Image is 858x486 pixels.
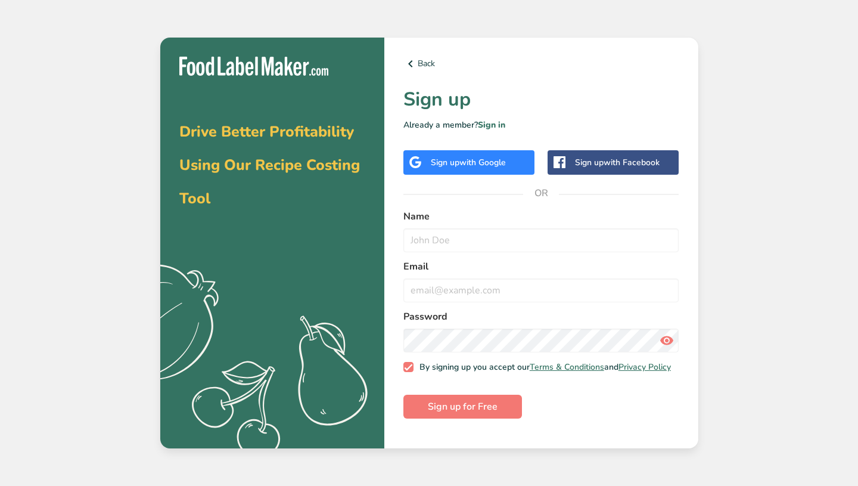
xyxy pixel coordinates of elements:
span: with Facebook [604,157,660,168]
label: Name [403,209,679,224]
span: By signing up you accept our and [414,362,671,373]
span: with Google [459,157,506,168]
img: Food Label Maker [179,57,328,76]
span: Drive Better Profitability Using Our Recipe Costing Tool [179,122,360,209]
span: Sign up for Free [428,400,498,414]
a: Privacy Policy [618,361,671,373]
p: Already a member? [403,119,679,131]
label: Email [403,259,679,274]
a: Back [403,57,679,71]
a: Sign in [478,119,505,131]
label: Password [403,309,679,324]
div: Sign up [431,156,506,169]
input: email@example.com [403,278,679,302]
span: OR [523,175,559,211]
button: Sign up for Free [403,395,522,419]
div: Sign up [575,156,660,169]
h1: Sign up [403,85,679,114]
a: Terms & Conditions [530,361,604,373]
input: John Doe [403,228,679,252]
